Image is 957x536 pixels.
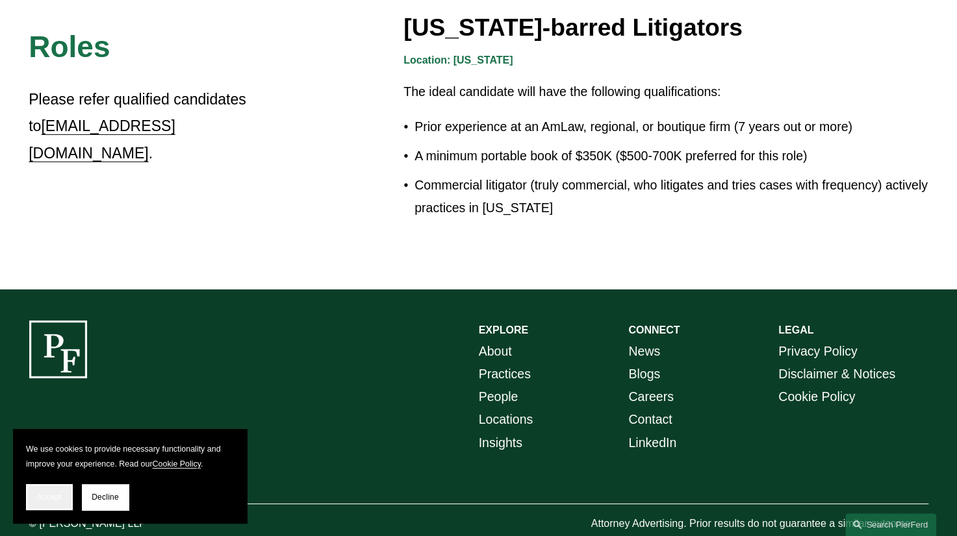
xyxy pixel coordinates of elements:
[26,484,73,510] button: Accept
[415,174,928,219] p: Commercial litigator (truly commercial, who litigates and tries cases with frequency) actively pr...
[479,363,531,385] a: Practices
[37,493,62,502] span: Accept
[403,12,928,42] h3: [US_STATE]-barred Litigators
[591,515,928,533] p: Attorney Advertising. Prior results do not guarantee a similar outcome.
[479,340,512,363] a: About
[778,363,895,385] a: Disclaimer & Notices
[778,340,857,363] a: Privacy Policy
[92,493,119,502] span: Decline
[29,30,110,64] span: Roles
[26,442,234,471] p: We use cookies to provide necessary functionality and improve your experience. Read our .
[479,432,522,454] a: Insights
[479,324,528,335] strong: EXPLORE
[628,408,672,431] a: Contact
[13,429,247,523] section: Cookie banner
[153,459,201,469] a: Cookie Policy
[403,55,513,66] strong: Location: [US_STATE]
[29,515,216,533] p: © [PERSON_NAME] LLP
[628,324,680,335] strong: CONNECT
[415,145,928,167] p: A minimum portable book of $350K ($500-700K preferred for this role)
[845,513,936,536] a: Search this site
[29,117,175,162] a: [EMAIL_ADDRESS][DOMAIN_NAME]
[415,116,928,138] p: Prior experience at an AmLaw, regional, or boutique firm (7 years out or more)
[479,385,518,408] a: People
[778,324,813,335] strong: LEGAL
[628,340,660,363] a: News
[479,408,533,431] a: Locations
[778,385,855,408] a: Cookie Policy
[628,363,660,385] a: Blogs
[82,484,129,510] button: Decline
[403,80,928,103] p: The ideal candidate will have the following qualifications:
[29,86,291,167] p: Please refer qualified candidates to .
[628,432,676,454] a: LinkedIn
[628,385,673,408] a: Careers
